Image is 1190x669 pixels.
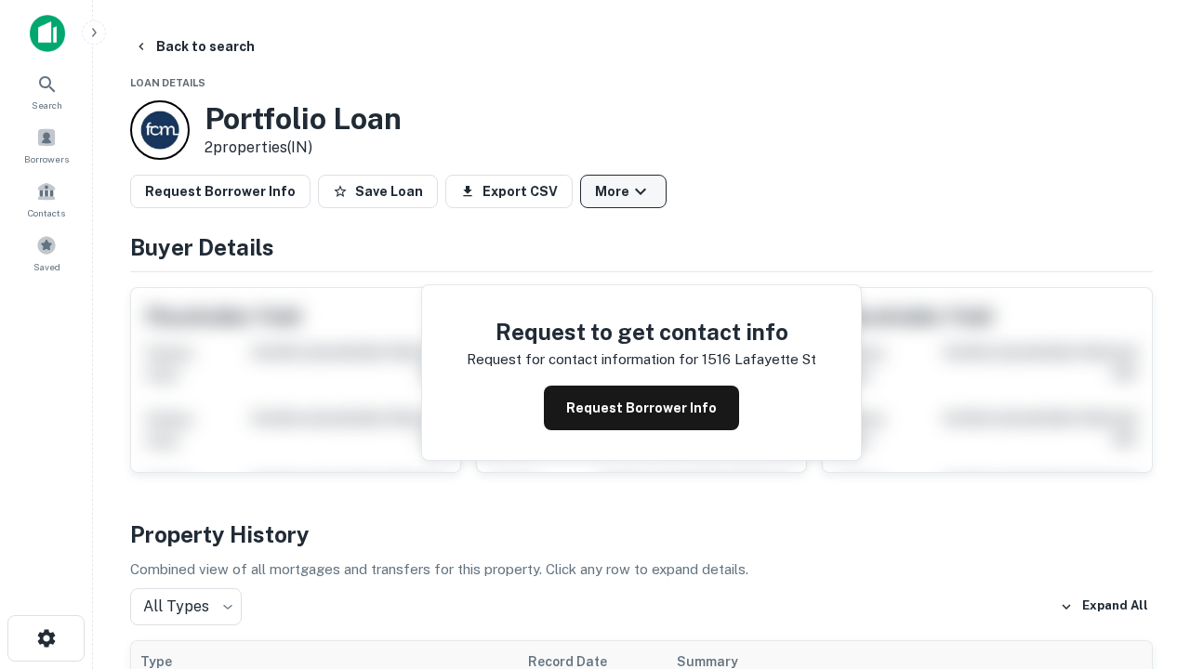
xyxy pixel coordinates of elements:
button: Expand All [1055,593,1153,621]
button: Request Borrower Info [130,175,311,208]
p: Request for contact information for [467,348,698,371]
a: Saved [6,228,87,278]
p: 2 properties (IN) [205,137,402,159]
span: Contacts [28,205,65,220]
span: Loan Details [130,77,205,88]
h3: Portfolio Loan [205,101,402,137]
span: Search [32,98,62,112]
button: Export CSV [445,175,573,208]
button: Request Borrower Info [544,386,739,430]
h4: Property History [130,518,1153,551]
p: Combined view of all mortgages and transfers for this property. Click any row to expand details. [130,558,1153,581]
a: Search [6,66,87,116]
span: Saved [33,259,60,274]
iframe: Chat Widget [1097,461,1190,550]
a: Borrowers [6,120,87,170]
button: More [580,175,667,208]
span: Borrowers [24,151,69,166]
img: capitalize-icon.png [30,15,65,52]
p: 1516 lafayette st [702,348,816,371]
a: Contacts [6,174,87,224]
h4: Request to get contact info [467,315,816,348]
div: All Types [130,588,242,625]
button: Save Loan [318,175,438,208]
h4: Buyer Details [130,230,1153,264]
button: Back to search [126,30,262,63]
